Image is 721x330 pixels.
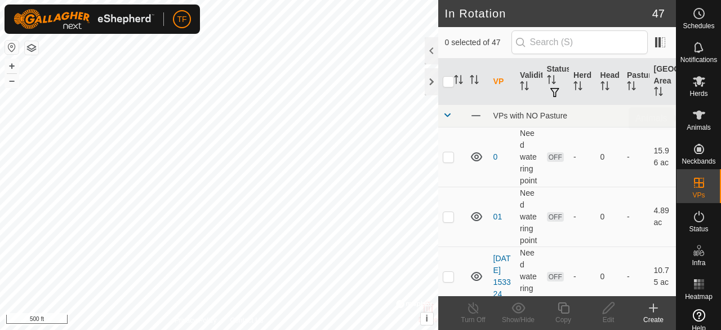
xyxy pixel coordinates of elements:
div: - [573,211,591,223]
span: Heatmap [685,293,713,300]
span: Animals [687,124,711,131]
a: 0 [493,152,498,161]
th: Validity [515,59,542,105]
button: Reset Map [5,41,19,54]
div: Turn Off [451,315,496,325]
p-sorticon: Activate to sort [547,77,556,86]
span: Status [689,226,708,232]
td: Need watering point [515,247,542,306]
span: VPs [692,192,705,199]
a: [DATE] 153324 [493,254,511,298]
span: Schedules [683,23,714,29]
td: - [622,127,649,187]
button: + [5,59,19,73]
div: Copy [541,315,586,325]
p-sorticon: Activate to sort [573,83,582,92]
span: TF [177,14,186,25]
td: 0 [596,247,622,306]
td: 0 [596,187,622,247]
p-sorticon: Activate to sort [470,77,479,86]
th: Herd [569,59,595,105]
td: - [622,247,649,306]
div: VPs with NO Pasture [493,111,671,120]
button: – [5,74,19,87]
input: Search (S) [511,30,648,54]
th: Head [596,59,622,105]
td: - [622,187,649,247]
span: OFF [547,272,564,281]
td: 4.89 ac [649,187,676,247]
p-sorticon: Activate to sort [600,83,609,92]
div: Show/Hide [496,315,541,325]
p-sorticon: Activate to sort [520,83,529,92]
button: i [421,313,433,325]
p-sorticon: Activate to sort [627,83,636,92]
span: Herds [689,90,707,97]
a: Contact Us [230,315,263,325]
td: 10.75 ac [649,247,676,306]
button: Map Layers [25,41,38,55]
span: 47 [652,5,665,22]
span: Notifications [680,56,717,63]
td: Need watering point [515,187,542,247]
p-sorticon: Activate to sort [654,89,663,98]
h2: In Rotation [445,7,652,20]
div: Edit [586,315,631,325]
td: Need watering point [515,127,542,187]
p-sorticon: Activate to sort [454,77,463,86]
a: 01 [493,212,502,221]
div: Create [631,315,676,325]
span: OFF [547,152,564,162]
span: OFF [547,212,564,222]
span: Infra [692,259,705,266]
img: Gallagher Logo [14,9,154,29]
th: Pasture [622,59,649,105]
span: Neckbands [682,158,715,165]
td: 15.96 ac [649,127,676,187]
th: VP [489,59,515,105]
span: i [425,314,428,323]
td: 0 [596,127,622,187]
th: [GEOGRAPHIC_DATA] Area [649,59,676,105]
div: - [573,151,591,163]
div: - [573,271,591,283]
span: 0 selected of 47 [445,37,511,49]
th: Status [542,59,569,105]
a: Privacy Policy [175,315,217,325]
